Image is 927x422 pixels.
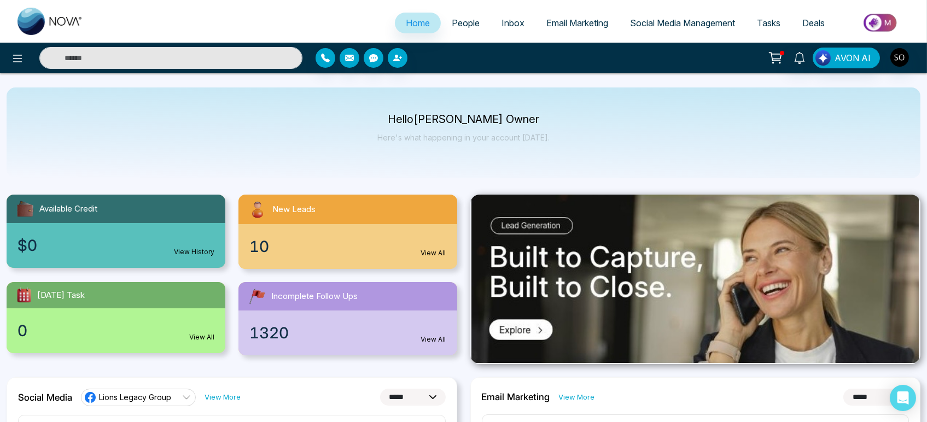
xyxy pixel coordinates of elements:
[841,10,920,35] img: Market-place.gif
[441,13,491,33] a: People
[890,385,916,411] div: Open Intercom Messenger
[189,332,214,342] a: View All
[15,199,35,219] img: availableCredit.svg
[271,290,358,303] span: Incomplete Follow Ups
[272,203,316,216] span: New Leads
[482,391,550,402] h2: Email Marketing
[99,392,171,402] span: Lions Legacy Group
[406,17,430,28] span: Home
[249,235,269,258] span: 10
[890,48,909,67] img: User Avatar
[39,203,97,215] span: Available Credit
[232,195,464,269] a: New Leads10View All
[18,234,37,257] span: $0
[559,392,595,402] a: View More
[18,8,83,35] img: Nova CRM Logo
[37,289,85,302] span: [DATE] Task
[630,17,735,28] span: Social Media Management
[619,13,746,33] a: Social Media Management
[791,13,836,33] a: Deals
[205,392,241,402] a: View More
[377,115,550,124] p: Hello [PERSON_NAME] Owner
[421,248,446,258] a: View All
[757,17,780,28] span: Tasks
[15,286,33,304] img: todayTask.svg
[249,321,289,344] span: 1320
[815,50,831,66] img: Lead Flow
[18,319,27,342] span: 0
[174,247,214,257] a: View History
[247,199,268,220] img: newLeads.svg
[746,13,791,33] a: Tasks
[377,133,550,142] p: Here's what happening in your account [DATE].
[802,17,825,28] span: Deals
[421,335,446,344] a: View All
[813,48,880,68] button: AVON AI
[535,13,619,33] a: Email Marketing
[502,17,524,28] span: Inbox
[395,13,441,33] a: Home
[546,17,608,28] span: Email Marketing
[18,392,72,403] h2: Social Media
[835,51,871,65] span: AVON AI
[491,13,535,33] a: Inbox
[452,17,480,28] span: People
[471,195,919,363] img: .
[247,286,267,306] img: followUps.svg
[232,282,464,355] a: Incomplete Follow Ups1320View All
